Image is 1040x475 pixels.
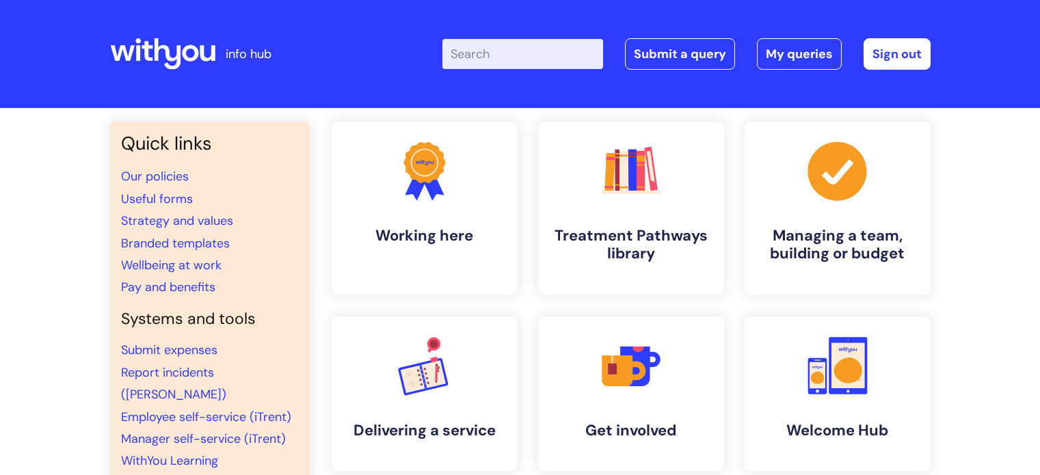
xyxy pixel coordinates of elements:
a: WithYou Learning [121,452,218,469]
a: Delivering a service [332,316,518,471]
a: Working here [332,122,518,295]
a: Pay and benefits [121,279,215,295]
a: Manager self-service (iTrent) [121,431,286,447]
a: My queries [757,38,842,70]
h4: Treatment Pathways library [549,227,713,263]
h4: Get involved [549,422,713,439]
a: Sign out [864,38,931,70]
div: | - [442,38,931,70]
h4: Managing a team, building or budget [756,227,920,263]
a: Welcome Hub [745,316,931,471]
a: Report incidents ([PERSON_NAME]) [121,364,226,403]
a: Branded templates [121,235,230,252]
a: Our policies [121,168,189,185]
h4: Systems and tools [121,310,299,329]
a: Managing a team, building or budget [745,122,931,295]
h4: Welcome Hub [756,422,920,439]
a: Strategy and values [121,213,233,229]
a: Submit expenses [121,342,217,358]
a: Submit a query [625,38,735,70]
p: info hub [226,43,271,65]
a: Wellbeing at work [121,257,222,273]
a: Treatment Pathways library [538,122,724,295]
h4: Delivering a service [343,422,507,439]
a: Get involved [538,316,724,471]
input: Search [442,39,603,69]
a: Useful forms [121,191,193,207]
h3: Quick links [121,133,299,154]
h4: Working here [343,227,507,245]
a: Employee self-service (iTrent) [121,409,291,425]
